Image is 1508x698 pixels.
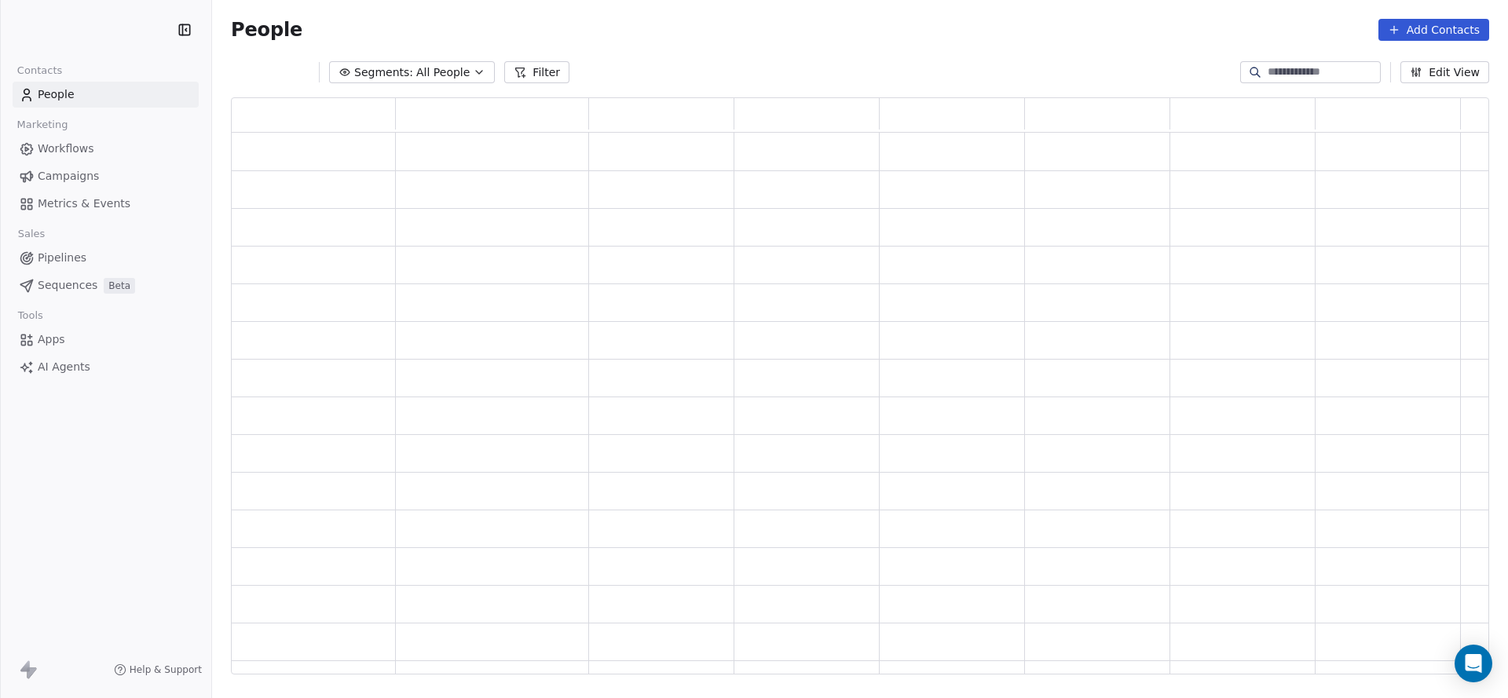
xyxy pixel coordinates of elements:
[130,663,202,676] span: Help & Support
[11,304,49,327] span: Tools
[1400,61,1489,83] button: Edit View
[13,163,199,189] a: Campaigns
[38,250,86,266] span: Pipelines
[38,141,94,157] span: Workflows
[38,277,97,294] span: Sequences
[13,82,199,108] a: People
[13,136,199,162] a: Workflows
[504,61,569,83] button: Filter
[416,64,470,81] span: All People
[10,113,75,137] span: Marketing
[13,327,199,353] a: Apps
[38,86,75,103] span: People
[38,359,90,375] span: AI Agents
[104,278,135,294] span: Beta
[1455,645,1492,682] div: Open Intercom Messenger
[13,191,199,217] a: Metrics & Events
[354,64,413,81] span: Segments:
[13,272,199,298] a: SequencesBeta
[38,331,65,348] span: Apps
[114,663,202,676] a: Help & Support
[10,59,69,82] span: Contacts
[38,196,130,212] span: Metrics & Events
[231,18,302,42] span: People
[13,245,199,271] a: Pipelines
[13,354,199,380] a: AI Agents
[11,222,52,246] span: Sales
[1378,19,1489,41] button: Add Contacts
[38,168,99,185] span: Campaigns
